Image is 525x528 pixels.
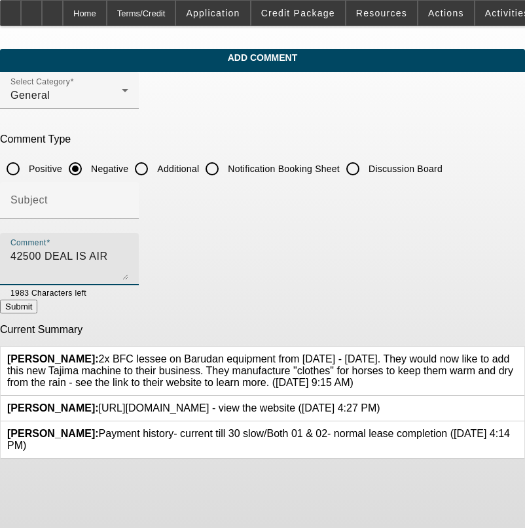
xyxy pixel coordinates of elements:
[10,90,50,101] span: General
[26,162,62,175] label: Positive
[10,194,48,205] mat-label: Subject
[186,8,240,18] span: Application
[261,8,335,18] span: Credit Package
[366,162,443,175] label: Discussion Board
[428,8,464,18] span: Actions
[7,402,380,414] span: [URL][DOMAIN_NAME] - view the website ([DATE] 4:27 PM)
[88,162,128,175] label: Negative
[10,239,46,247] mat-label: Comment
[7,402,99,414] b: [PERSON_NAME]:
[225,162,340,175] label: Notification Booking Sheet
[154,162,199,175] label: Additional
[7,428,510,451] span: Payment history- current till 30 slow/Both 01 & 02- normal lease completion ([DATE] 4:14 PM)
[10,52,515,63] span: Add Comment
[346,1,417,26] button: Resources
[10,78,70,86] mat-label: Select Category
[10,285,86,300] mat-hint: 1983 Characters left
[356,8,407,18] span: Resources
[176,1,249,26] button: Application
[7,428,99,439] b: [PERSON_NAME]:
[251,1,345,26] button: Credit Package
[7,353,99,364] b: [PERSON_NAME]:
[418,1,474,26] button: Actions
[7,353,513,388] span: 2x BFC lessee on Barudan equipment from [DATE] - [DATE]. They would now like to add this new Taji...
